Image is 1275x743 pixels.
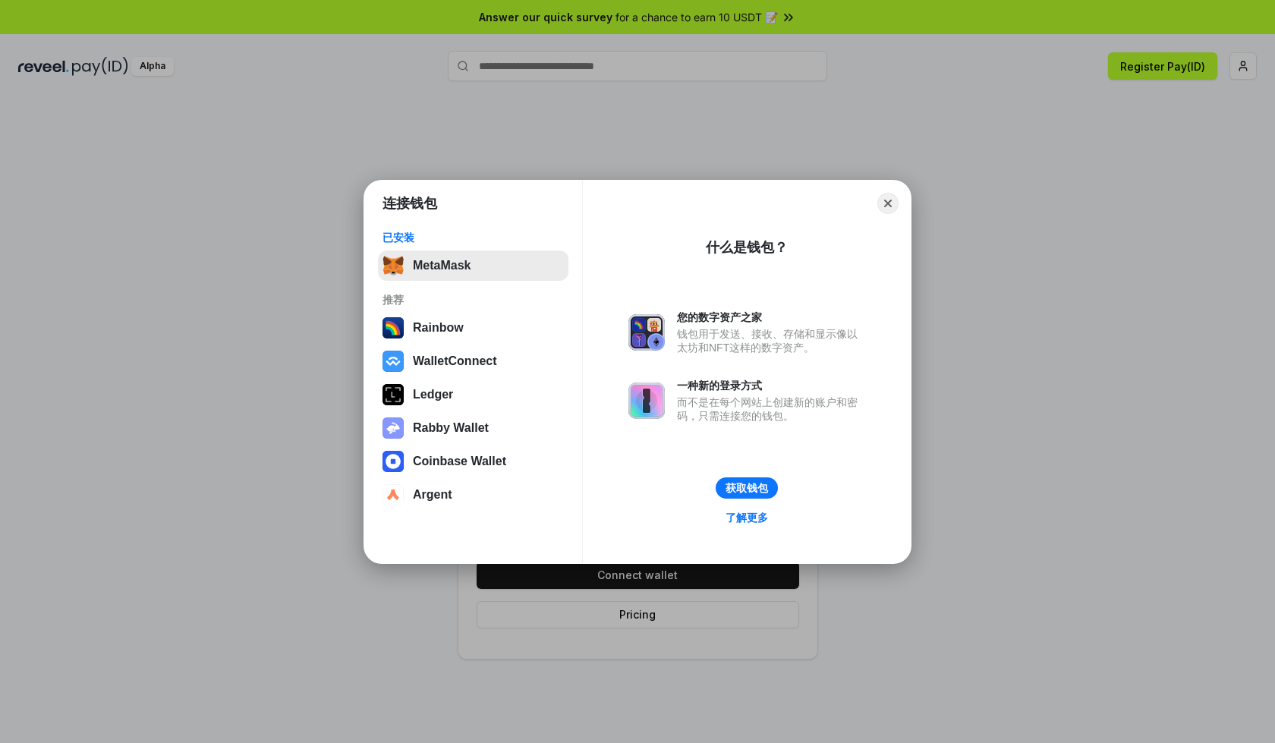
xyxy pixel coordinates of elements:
[413,421,489,435] div: Rabby Wallet
[413,488,452,502] div: Argent
[382,484,404,505] img: svg+xml,%3Csvg%20width%3D%2228%22%20height%3D%2228%22%20viewBox%3D%220%200%2028%2028%22%20fill%3D...
[382,255,404,276] img: svg+xml,%3Csvg%20fill%3D%22none%22%20height%3D%2233%22%20viewBox%3D%220%200%2035%2033%22%20width%...
[382,384,404,405] img: svg+xml,%3Csvg%20xmlns%3D%22http%3A%2F%2Fwww.w3.org%2F2000%2Fsvg%22%20width%3D%2228%22%20height%3...
[378,250,568,281] button: MetaMask
[877,193,899,214] button: Close
[382,351,404,372] img: svg+xml,%3Csvg%20width%3D%2228%22%20height%3D%2228%22%20viewBox%3D%220%200%2028%2028%22%20fill%3D...
[378,346,568,376] button: WalletConnect
[716,508,777,527] a: 了解更多
[726,511,768,524] div: 了解更多
[628,314,665,351] img: svg+xml,%3Csvg%20xmlns%3D%22http%3A%2F%2Fwww.w3.org%2F2000%2Fsvg%22%20fill%3D%22none%22%20viewBox...
[382,293,564,307] div: 推荐
[726,481,768,495] div: 获取钱包
[378,379,568,410] button: Ledger
[706,238,788,257] div: 什么是钱包？
[628,383,665,419] img: svg+xml,%3Csvg%20xmlns%3D%22http%3A%2F%2Fwww.w3.org%2F2000%2Fsvg%22%20fill%3D%22none%22%20viewBox...
[677,395,865,423] div: 而不是在每个网站上创建新的账户和密码，只需连接您的钱包。
[413,455,506,468] div: Coinbase Wallet
[378,413,568,443] button: Rabby Wallet
[382,417,404,439] img: svg+xml,%3Csvg%20xmlns%3D%22http%3A%2F%2Fwww.w3.org%2F2000%2Fsvg%22%20fill%3D%22none%22%20viewBox...
[413,259,471,272] div: MetaMask
[382,231,564,244] div: 已安装
[382,451,404,472] img: svg+xml,%3Csvg%20width%3D%2228%22%20height%3D%2228%22%20viewBox%3D%220%200%2028%2028%22%20fill%3D...
[382,194,437,213] h1: 连接钱包
[378,313,568,343] button: Rainbow
[677,310,865,324] div: 您的数字资产之家
[413,354,497,368] div: WalletConnect
[378,446,568,477] button: Coinbase Wallet
[677,327,865,354] div: 钱包用于发送、接收、存储和显示像以太坊和NFT这样的数字资产。
[413,388,453,401] div: Ledger
[382,317,404,338] img: svg+xml,%3Csvg%20width%3D%22120%22%20height%3D%22120%22%20viewBox%3D%220%200%20120%20120%22%20fil...
[716,477,778,499] button: 获取钱包
[413,321,464,335] div: Rainbow
[677,379,865,392] div: 一种新的登录方式
[378,480,568,510] button: Argent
